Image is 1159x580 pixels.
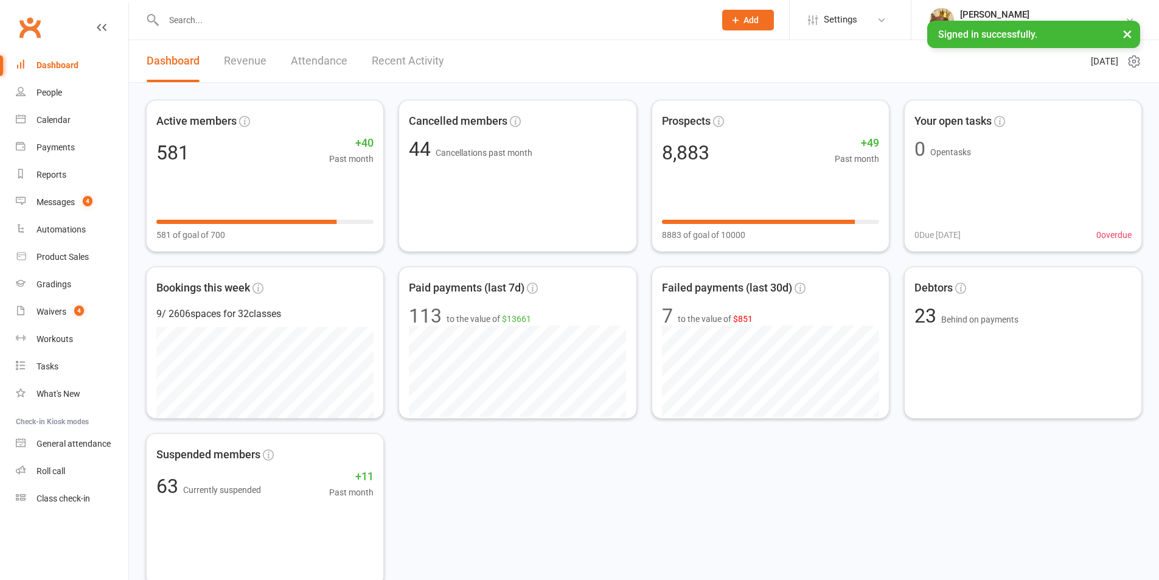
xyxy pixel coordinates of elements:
a: Automations [16,216,128,243]
div: 581 [156,143,189,162]
span: Debtors [914,279,953,297]
a: General attendance kiosk mode [16,430,128,458]
div: Class check-in [37,494,90,503]
span: Active members [156,113,237,130]
span: Paid payments (last 7d) [409,279,524,297]
span: Currently suspended [183,485,261,495]
span: Cancelled members [409,113,507,130]
div: People [37,88,62,97]
a: Calendar [16,107,128,134]
div: Gradings [37,279,71,289]
button: × [1116,21,1138,47]
a: Gradings [16,271,128,298]
div: 63 [156,477,261,496]
span: Signed in successfully. [938,29,1037,40]
a: Recent Activity [372,40,444,82]
span: 23 [914,304,941,327]
div: Automations [37,225,86,234]
span: to the value of [447,312,531,326]
a: Roll call [16,458,128,485]
span: 4 [83,196,92,206]
a: Clubworx [15,12,45,43]
a: Dashboard [147,40,200,82]
a: Messages 4 [16,189,128,216]
a: Revenue [224,40,266,82]
span: Past month [329,486,374,499]
span: Bookings this week [156,279,250,297]
span: $851 [733,314,753,324]
span: Past month [329,152,374,166]
div: What's New [37,389,80,399]
div: 0 [914,139,925,159]
span: Past month [835,152,879,166]
a: Attendance [291,40,347,82]
div: Calendar [37,115,71,125]
span: +11 [329,468,374,486]
div: Reports [37,170,66,180]
a: Waivers 4 [16,298,128,326]
span: 581 of goal of 700 [156,228,225,242]
div: Workouts [37,334,73,344]
span: Failed payments (last 30d) [662,279,792,297]
a: Workouts [16,326,128,353]
span: 8883 of goal of 10000 [662,228,745,242]
span: Open tasks [930,147,971,157]
div: 113 [409,306,442,326]
span: +49 [835,135,879,152]
span: Cancellations past month [436,148,532,158]
div: 8,883 [662,143,709,162]
span: 0 overdue [1096,228,1132,242]
span: Settings [824,6,857,33]
span: to the value of [678,312,753,326]
span: [DATE] [1091,54,1118,69]
button: Add [722,10,774,30]
div: Messages [37,197,75,207]
span: Add [743,15,759,25]
a: People [16,79,128,107]
div: Dashboard [37,60,78,70]
div: [PERSON_NAME] [960,9,1125,20]
span: Behind on payments [941,315,1018,324]
div: Tasks [37,362,58,371]
a: Reports [16,161,128,189]
div: Immersion MMA [PERSON_NAME] Waverley [960,20,1125,31]
a: What's New [16,380,128,408]
div: 9 / 2606 spaces for 32 classes [156,306,374,322]
span: Suspended members [156,445,260,463]
a: Payments [16,134,128,161]
a: Class kiosk mode [16,485,128,512]
span: Prospects [662,113,711,130]
div: Payments [37,142,75,152]
input: Search... [160,12,706,29]
a: Dashboard [16,52,128,79]
img: thumb_image1702011042.png [930,8,954,32]
span: Your open tasks [914,113,992,130]
span: $13661 [502,314,531,324]
div: General attendance [37,439,111,449]
div: Waivers [37,307,66,316]
a: Product Sales [16,243,128,271]
span: 0 Due [DATE] [914,228,961,242]
span: 44 [409,138,436,161]
div: Roll call [37,466,65,476]
a: Tasks [16,353,128,380]
div: 7 [662,306,673,326]
div: Product Sales [37,252,89,262]
span: +40 [329,135,374,152]
span: 4 [74,306,84,316]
